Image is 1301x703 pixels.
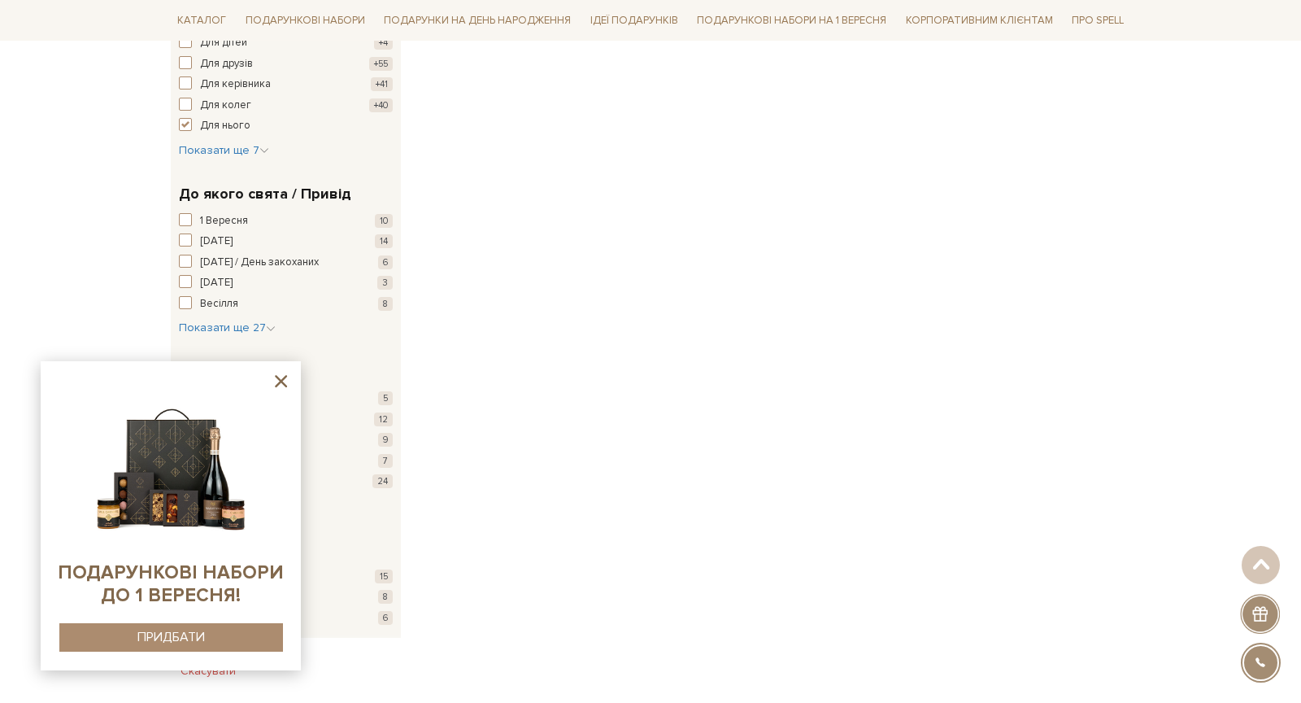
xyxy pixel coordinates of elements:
button: Показати ще 27 [179,320,276,336]
span: Для керівника [200,76,271,93]
button: Для колег +40 [179,98,393,114]
span: +55 [369,57,393,71]
span: Показати ще 27 [179,321,276,334]
span: До якого свята / Привід [179,183,351,205]
button: [DATE] / День закоханих 6 [179,255,393,271]
span: Для колег [200,98,251,114]
a: Ідеї подарунків [584,8,685,33]
span: [DATE] [200,275,233,291]
button: 1 Вересня 10 [179,213,393,229]
button: [DATE] 3 [179,275,393,291]
span: [DATE] [200,234,233,250]
a: Подарункові набори [239,8,372,33]
button: [DATE] 14 [179,234,393,250]
span: 1 Вересня [200,213,248,229]
span: +41 [371,77,393,91]
span: +40 [369,98,393,112]
button: Скасувати [171,658,246,684]
span: [DATE] / День закоханих [200,255,319,271]
span: 10 [375,214,393,228]
a: Подарункові набори на 1 Вересня [690,7,893,34]
span: Для нього [200,118,250,134]
button: Для дітей +4 [179,35,393,51]
span: 3 [377,276,393,290]
button: Для керівника +41 [179,76,393,93]
span: 12 [374,413,393,426]
span: 24 [372,474,393,488]
a: Корпоративним клієнтам [899,7,1060,34]
a: Каталог [171,8,233,33]
span: 8 [378,590,393,604]
button: Для друзів +55 [179,56,393,72]
span: 7 [378,454,393,468]
span: 9 [378,433,393,447]
span: 8 [378,297,393,311]
span: 6 [378,255,393,269]
span: 15 [375,570,393,583]
span: 6 [378,611,393,625]
a: Подарунки на День народження [377,8,577,33]
span: 5 [378,391,393,405]
span: Показати ще 7 [179,143,269,157]
button: Весілля 8 [179,296,393,312]
button: Показати ще 7 [179,142,269,159]
span: Весілля [200,296,238,312]
span: Для дітей [200,35,247,51]
a: Про Spell [1065,8,1130,33]
span: Для друзів [200,56,253,72]
span: +4 [374,36,393,50]
button: Для нього [179,118,393,134]
span: 14 [375,234,393,248]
